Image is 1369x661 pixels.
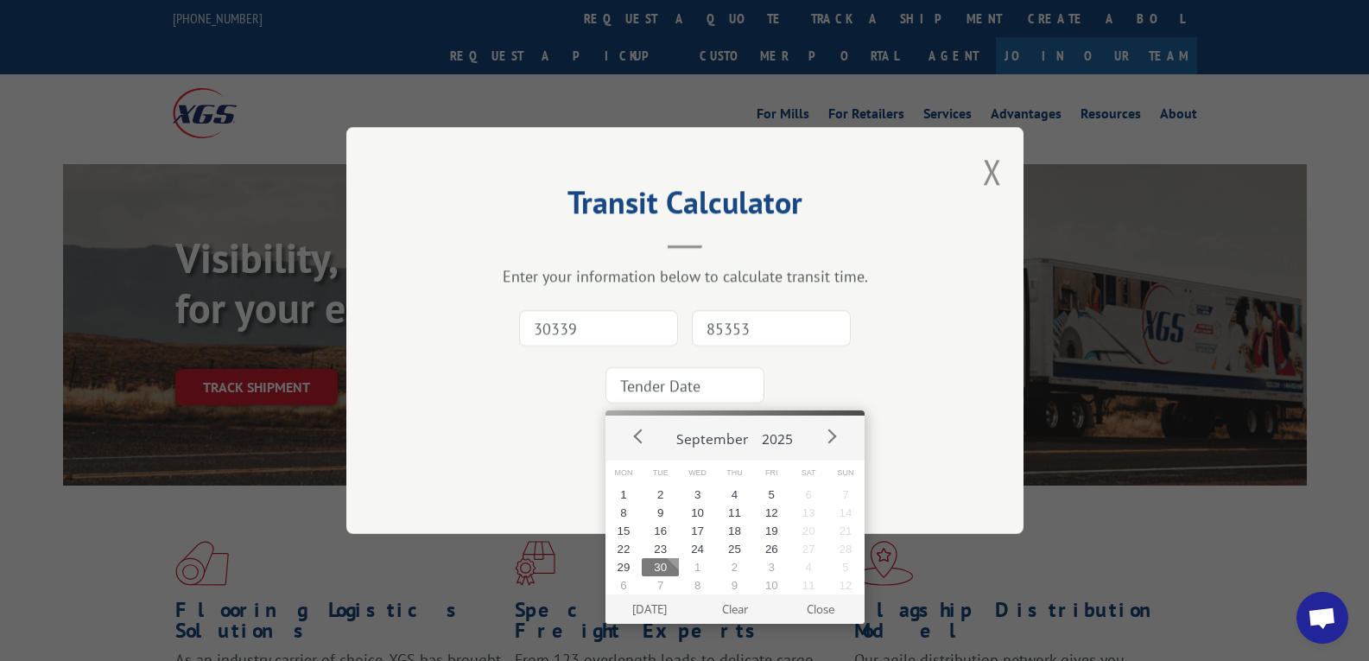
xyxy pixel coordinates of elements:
span: Tue [642,461,679,486]
div: Open chat [1296,592,1348,644]
button: 9 [642,504,679,522]
button: 26 [753,540,790,558]
button: 25 [716,540,753,558]
button: 19 [753,522,790,540]
button: 18 [716,522,753,540]
button: 15 [605,522,643,540]
button: 9 [716,576,753,594]
button: 13 [790,504,827,522]
span: Mon [605,461,643,486]
button: 27 [790,540,827,558]
button: 30 [642,558,679,576]
h2: Transit Calculator [433,190,937,223]
input: Origin Zip [519,310,678,346]
button: 10 [679,504,716,522]
button: Close [777,594,863,624]
button: 6 [605,576,643,594]
span: Sat [790,461,827,486]
button: 12 [827,576,865,594]
button: 12 [753,504,790,522]
button: Next [818,423,844,449]
button: 29 [605,558,643,576]
button: 4 [790,558,827,576]
button: 21 [827,522,865,540]
button: 6 [790,486,827,504]
button: Prev [626,423,652,449]
button: 16 [642,522,679,540]
button: 11 [716,504,753,522]
span: Fri [753,461,790,486]
button: 2025 [755,416,800,455]
button: 2 [716,558,753,576]
button: 28 [827,540,865,558]
button: 3 [753,558,790,576]
button: [DATE] [606,594,692,624]
button: 8 [605,504,643,522]
button: 5 [753,486,790,504]
button: 11 [790,576,827,594]
button: 2 [642,486,679,504]
button: 22 [605,540,643,558]
button: 10 [753,576,790,594]
button: 24 [679,540,716,558]
button: 7 [827,486,865,504]
input: Tender Date [605,367,764,404]
button: 3 [679,486,716,504]
button: 1 [679,558,716,576]
span: Wed [679,461,716,486]
button: 8 [679,576,716,594]
button: 7 [642,576,679,594]
button: 17 [679,522,716,540]
span: Sun [827,461,865,486]
button: 20 [790,522,827,540]
button: Close modal [983,149,1002,194]
button: 5 [827,558,865,576]
button: 1 [605,486,643,504]
button: 14 [827,504,865,522]
button: September [669,416,755,455]
button: 23 [642,540,679,558]
button: 4 [716,486,753,504]
span: Thu [716,461,753,486]
input: Dest. Zip [692,310,851,346]
button: Clear [692,594,777,624]
div: Enter your information below to calculate transit time. [433,266,937,286]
